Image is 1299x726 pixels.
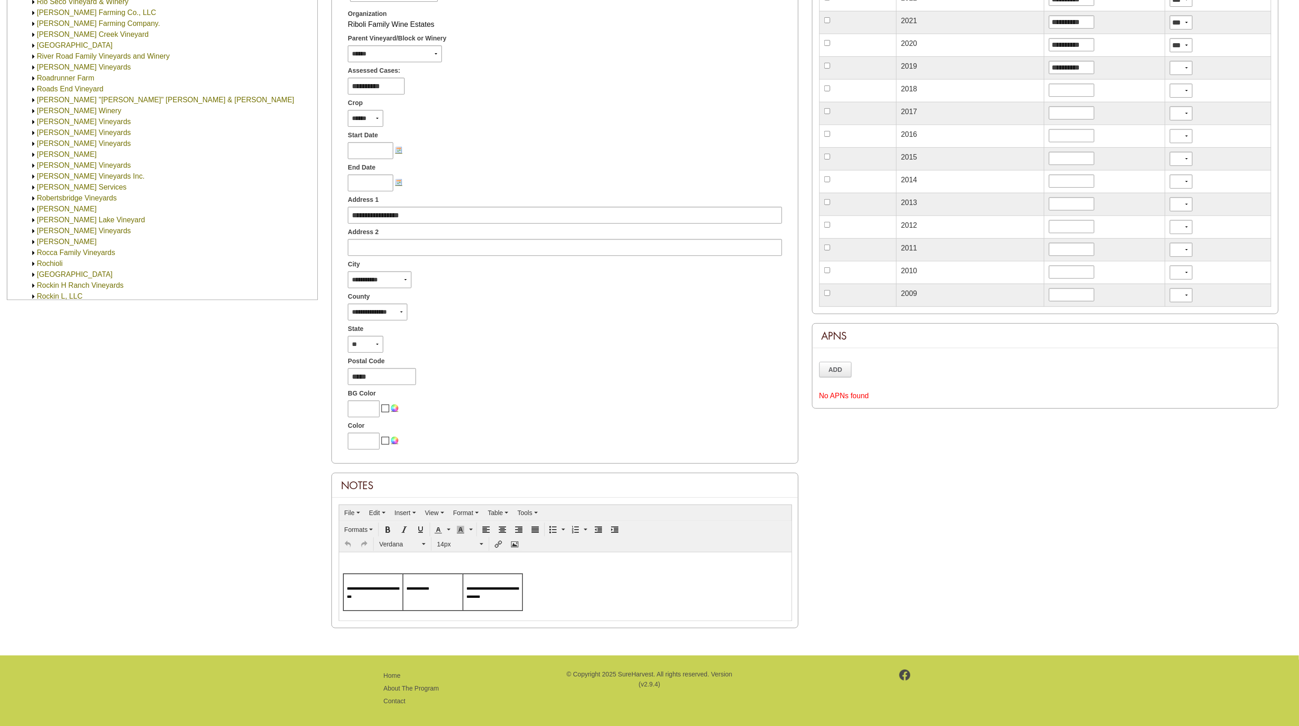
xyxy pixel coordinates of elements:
span: Address 2 [348,227,379,237]
span: Start Date [348,130,378,140]
span: File [344,509,355,516]
a: [PERSON_NAME] Farming Company. [37,20,160,27]
span: 2016 [901,130,918,138]
a: Rockin H Ranch Vineyards [37,281,124,289]
img: spacer.gif [389,440,391,441]
div: Font Family [375,537,430,551]
span: 2020 [901,40,918,47]
span: Organization [348,9,387,19]
a: Roadrunner Farm [37,74,94,82]
img: Expand Robinson Lake Vineyard [30,217,37,224]
img: spacer.gif [389,407,391,409]
a: Rocca Family Vineyards [37,249,115,256]
span: View [425,509,439,516]
a: [GEOGRAPHIC_DATA] [37,41,113,49]
a: [PERSON_NAME] [37,150,97,158]
a: [PERSON_NAME] "[PERSON_NAME]" [PERSON_NAME] & [PERSON_NAME] [37,96,294,104]
span: Format [453,509,473,516]
span: Table [488,509,503,516]
img: footer-facebook.png [899,670,911,681]
a: [PERSON_NAME] Creek Vineyard [37,30,149,38]
img: Expand Roadrunner Farm [30,75,37,82]
span: 2017 [901,108,918,115]
div: Background color [454,523,475,536]
img: Choose a date [395,179,402,186]
img: Expand Robledo Vineyards [30,228,37,235]
img: Expand Robson Vineyards [30,239,37,245]
span: 2011 [901,244,918,252]
div: Decrease indent [591,523,606,536]
div: Justify [527,523,543,536]
img: Expand Robertsbridge Vineyards [30,195,37,202]
a: About The Program [384,685,439,692]
div: Font Sizes [433,537,487,551]
img: Expand Robert "Pete" Pettersen & Pamela Pettersen [30,97,37,104]
img: spacer.gif [381,437,389,445]
span: Assessed Cases: [348,66,400,75]
img: Expand Rochioli [30,260,37,267]
span: Color [348,421,365,431]
div: Increase indent [607,523,622,536]
span: End Date [348,163,376,172]
a: [PERSON_NAME] Vineyards [37,129,131,136]
img: Expand Ritchie Creek Vineyard [30,31,37,38]
a: [PERSON_NAME] Lake Vineyard [37,216,145,224]
img: spacer.gif [381,405,389,412]
div: Insert/edit link [491,537,506,551]
div: Notes [332,473,797,498]
a: [PERSON_NAME] Farming Co., LLC [37,9,156,16]
a: [PERSON_NAME] Vineyards [37,161,131,169]
span: 2009 [901,290,918,297]
img: Expand Robert Young Vineyards Inc. [30,173,37,180]
span: State [348,324,363,334]
img: Expand Rock Hill Estate [30,271,37,278]
img: Choose a date [395,146,402,154]
img: Expand Rockin H Ranch Vineyards [30,282,37,289]
img: Expand River Road Family Vineyards and Winery [30,53,37,60]
a: [PERSON_NAME] Vineyards [37,63,131,71]
a: [PERSON_NAME] Services [37,183,126,191]
div: Undo [340,537,356,551]
a: Rochioli [37,260,63,267]
a: [PERSON_NAME] Winery [37,107,121,115]
img: Expand Robert Renzoni Vineyards [30,130,37,136]
iframe: Rich Text Area. Press ALT-F9 for menu. Press ALT-F10 for toolbar. Press ALT-0 for help [339,552,791,621]
img: spacer.gif [380,407,381,409]
span: County [348,292,370,301]
div: Insert/edit image [507,537,522,551]
a: Add [819,362,852,377]
a: Rockin L, LLC [37,292,83,300]
span: Insert [395,509,411,516]
a: [PERSON_NAME] Vineyards [37,118,131,125]
img: Choose a color [391,437,398,444]
span: 2010 [901,267,918,275]
img: Expand Rockin L, LLC [30,293,37,300]
span: Edit [369,509,380,516]
img: Expand Rios Farming Company. [30,20,37,27]
img: Expand Rivera Vineyards [30,64,37,71]
div: APNs [813,324,1278,348]
div: Italic [396,523,412,536]
span: 14px [437,540,478,549]
img: Expand Rocca Family Vineyards [30,250,37,256]
img: Expand Robert Rue Vineyard [30,151,37,158]
a: Robertsbridge Vineyards [37,194,117,202]
span: 2015 [901,153,918,161]
span: Verdana [379,540,420,549]
a: Contact [384,697,406,705]
span: BG Color [348,389,376,398]
div: Underline [413,523,428,536]
span: Crop [348,98,363,108]
span: Parent Vineyard/Block or Winery [348,34,446,43]
a: [PERSON_NAME] [37,205,97,213]
div: Align right [511,523,527,536]
img: Choose a color [391,405,398,412]
img: spacer.gif [380,440,381,441]
img: Expand Robert Renzoni Vineyards [30,140,37,147]
span: No APNs found [819,392,869,400]
a: [PERSON_NAME] [37,238,97,245]
div: Bold [380,523,396,536]
img: Expand Robert Lauchland Vineyards [30,119,37,125]
span: Address 1 [348,195,379,205]
img: Expand Roads End Vineyard [30,86,37,93]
